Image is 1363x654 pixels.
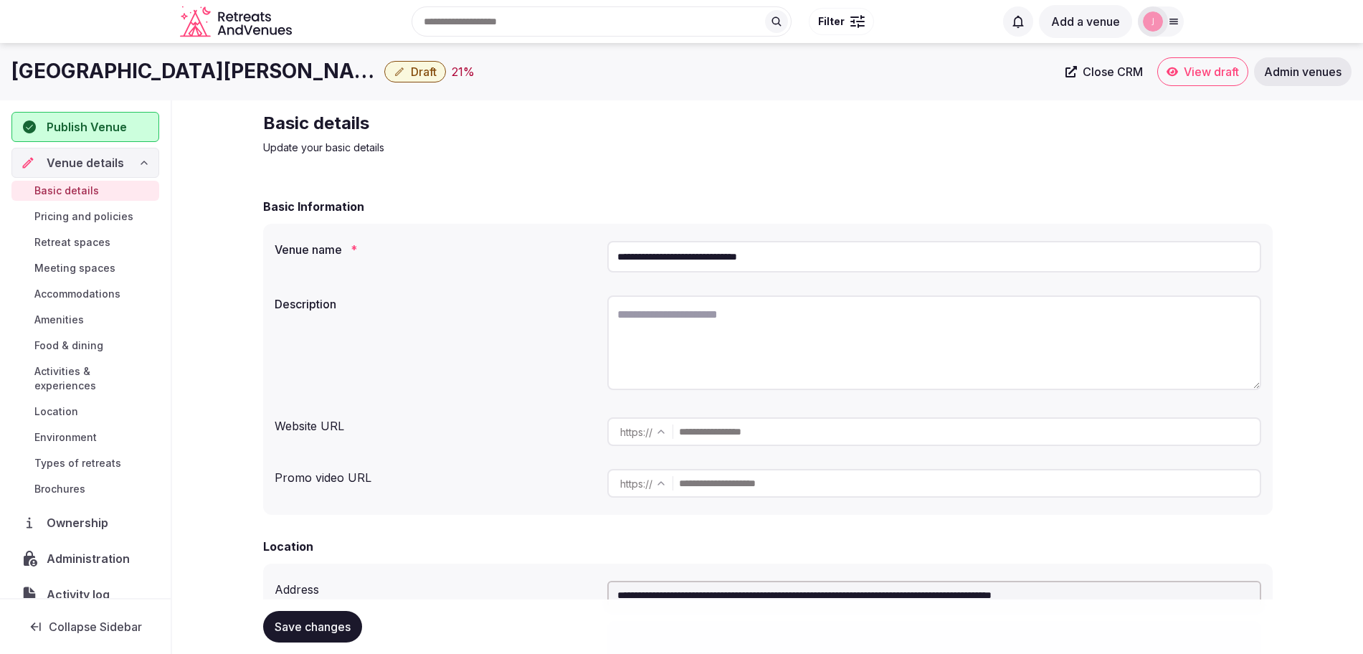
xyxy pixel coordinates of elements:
[34,209,133,224] span: Pricing and policies
[11,479,159,499] a: Brochures
[1039,5,1132,38] button: Add a venue
[47,514,114,531] span: Ownership
[11,544,159,574] a: Administration
[34,364,153,393] span: Activities & experiences
[34,261,115,275] span: Meeting spaces
[34,482,85,496] span: Brochures
[47,154,124,171] span: Venue details
[11,284,159,304] a: Accommodations
[1083,65,1143,79] span: Close CRM
[11,453,159,473] a: Types of retreats
[411,65,437,79] span: Draft
[11,112,159,142] button: Publish Venue
[34,338,103,353] span: Food & dining
[11,57,379,85] h1: [GEOGRAPHIC_DATA][PERSON_NAME]
[1039,14,1132,29] a: Add a venue
[452,63,475,80] div: 21 %
[275,575,596,598] div: Address
[263,538,313,555] h2: Location
[809,8,874,35] button: Filter
[452,63,475,80] button: 21%
[275,620,351,634] span: Save changes
[34,235,110,250] span: Retreat spaces
[1184,65,1239,79] span: View draft
[47,118,127,136] span: Publish Venue
[11,207,159,227] a: Pricing and policies
[11,310,159,330] a: Amenities
[275,463,596,486] div: Promo video URL
[818,14,845,29] span: Filter
[1264,65,1341,79] span: Admin venues
[34,313,84,327] span: Amenities
[1057,57,1151,86] a: Close CRM
[180,6,295,38] svg: Retreats and Venues company logo
[11,232,159,252] a: Retreat spaces
[1143,11,1163,32] img: jen-7867
[47,550,136,567] span: Administration
[11,258,159,278] a: Meeting spaces
[384,61,446,82] button: Draft
[263,198,364,215] h2: Basic Information
[11,336,159,356] a: Food & dining
[11,361,159,396] a: Activities & experiences
[1254,57,1352,86] a: Admin venues
[34,184,99,198] span: Basic details
[180,6,295,38] a: Visit the homepage
[49,620,142,634] span: Collapse Sidebar
[11,508,159,538] a: Ownership
[275,298,596,310] label: Description
[47,586,115,603] span: Activity log
[275,412,596,435] div: Website URL
[263,611,362,643] button: Save changes
[11,579,159,610] a: Activity log
[11,611,159,643] button: Collapse Sidebar
[11,402,159,422] a: Location
[34,430,97,445] span: Environment
[263,112,745,135] h2: Basic details
[34,287,120,301] span: Accommodations
[11,181,159,201] a: Basic details
[11,427,159,447] a: Environment
[34,456,121,470] span: Types of retreats
[263,141,745,155] p: Update your basic details
[275,244,596,255] label: Venue name
[1157,57,1248,86] a: View draft
[34,404,78,419] span: Location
